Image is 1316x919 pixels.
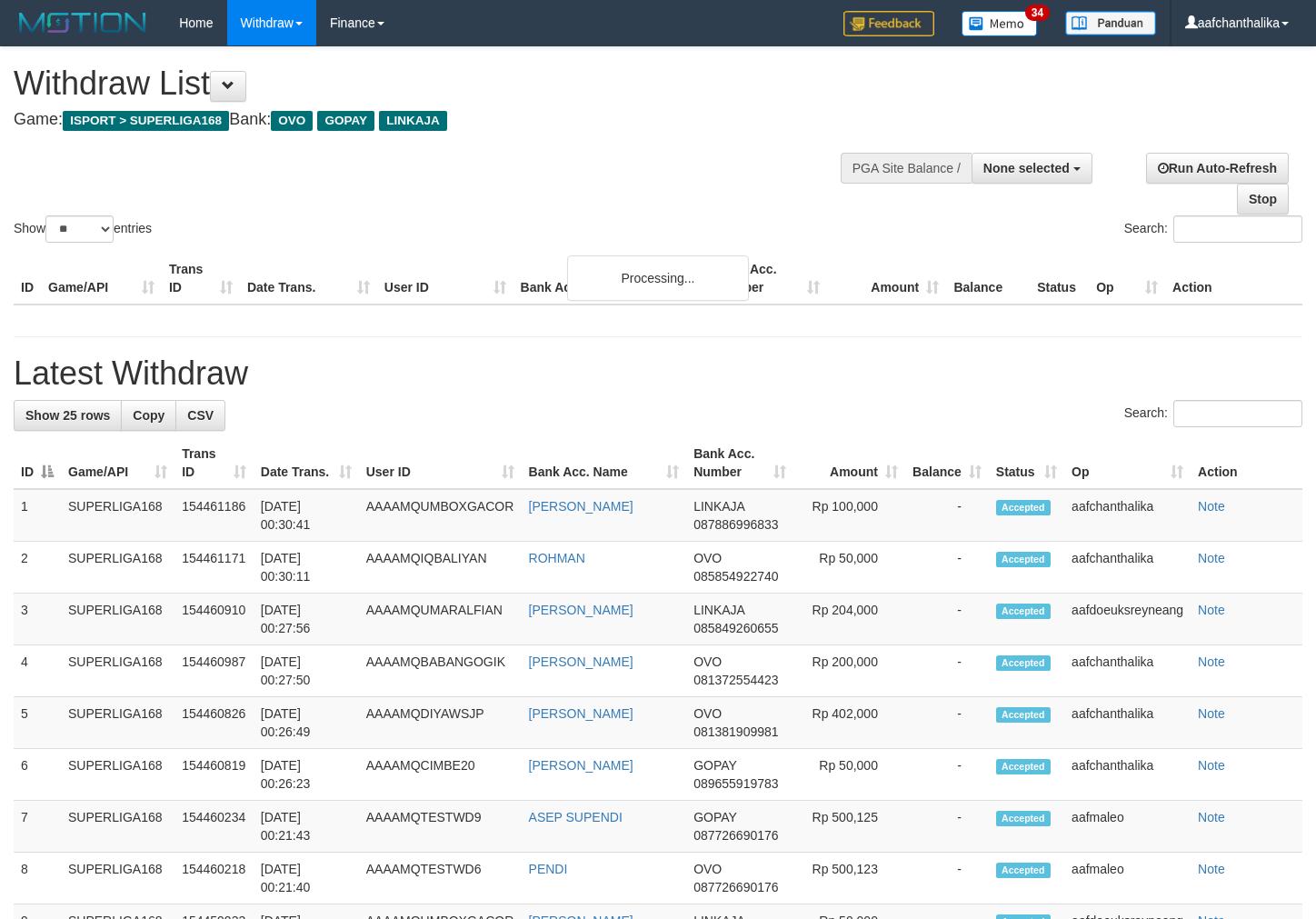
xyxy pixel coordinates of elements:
td: 1 [14,489,61,542]
th: Status: activate to sort column ascending [989,437,1064,489]
span: GOPAY [693,810,736,824]
td: [DATE] 00:30:11 [254,542,359,594]
td: [DATE] 00:21:43 [254,801,359,853]
span: Accepted [996,604,1051,619]
a: PENDI [529,862,568,876]
td: [DATE] 00:26:49 [254,697,359,749]
td: [DATE] 00:30:41 [254,489,359,542]
span: Accepted [996,759,1051,774]
td: AAAAMQDIYAWSJP [359,697,522,749]
th: Bank Acc. Number [708,253,827,305]
span: Accepted [996,500,1051,515]
td: 154460819 [174,749,254,801]
span: Accepted [996,552,1051,567]
a: [PERSON_NAME] [529,603,633,617]
span: LINKAJA [693,603,744,617]
a: CSV [175,400,225,431]
td: 4 [14,645,61,697]
td: aafchanthalika [1064,542,1191,594]
span: None selected [983,161,1070,175]
td: aafchanthalika [1064,749,1191,801]
a: Note [1198,499,1225,514]
a: Run Auto-Refresh [1146,153,1289,184]
h1: Latest Withdraw [14,355,1302,392]
span: Copy 087726690176 to clipboard [693,880,778,894]
td: - [905,594,989,645]
a: [PERSON_NAME] [529,654,633,669]
span: Accepted [996,811,1051,826]
a: Note [1198,758,1225,773]
span: OVO [693,654,722,669]
td: SUPERLIGA168 [61,489,174,542]
td: SUPERLIGA168 [61,697,174,749]
span: OVO [271,111,313,131]
h1: Withdraw List [14,65,859,102]
th: Action [1165,253,1302,305]
th: Bank Acc. Number: activate to sort column ascending [686,437,793,489]
td: - [905,542,989,594]
td: [DATE] 00:27:50 [254,645,359,697]
th: User ID: activate to sort column ascending [359,437,522,489]
td: Rp 100,000 [793,489,905,542]
td: - [905,749,989,801]
td: - [905,697,989,749]
span: OVO [693,551,722,565]
td: [DATE] 00:26:23 [254,749,359,801]
a: Note [1198,706,1225,721]
th: Balance [946,253,1030,305]
td: - [905,853,989,904]
button: None selected [972,153,1092,184]
span: ISPORT > SUPERLIGA168 [63,111,229,131]
td: AAAAMQUMBOXGACOR [359,489,522,542]
td: Rp 500,125 [793,801,905,853]
span: OVO [693,862,722,876]
a: Stop [1237,184,1289,215]
td: Rp 50,000 [793,542,905,594]
span: LINKAJA [693,499,744,514]
th: Status [1030,253,1089,305]
td: 154461186 [174,489,254,542]
td: SUPERLIGA168 [61,542,174,594]
th: Date Trans.: activate to sort column ascending [254,437,359,489]
a: Copy [121,400,176,431]
span: Copy 087726690176 to clipboard [693,828,778,843]
td: - [905,801,989,853]
td: 154460826 [174,697,254,749]
span: Copy [133,408,164,423]
label: Search: [1124,400,1302,427]
span: Copy 081381909981 to clipboard [693,724,778,739]
a: Note [1198,603,1225,617]
td: 6 [14,749,61,801]
td: Rp 204,000 [793,594,905,645]
th: Trans ID [162,253,240,305]
span: Show 25 rows [25,408,110,423]
span: LINKAJA [379,111,447,131]
td: aafdoeuksreyneang [1064,594,1191,645]
td: - [905,489,989,542]
td: 5 [14,697,61,749]
td: AAAAMQBABANGOGIK [359,645,522,697]
th: Bank Acc. Name: activate to sort column ascending [522,437,687,489]
td: aafchanthalika [1064,697,1191,749]
td: 3 [14,594,61,645]
span: OVO [693,706,722,721]
td: [DATE] 00:27:56 [254,594,359,645]
td: 2 [14,542,61,594]
span: GOPAY [317,111,374,131]
a: Note [1198,551,1225,565]
th: Date Trans. [240,253,377,305]
td: SUPERLIGA168 [61,801,174,853]
th: Op: activate to sort column ascending [1064,437,1191,489]
a: [PERSON_NAME] [529,758,633,773]
th: Op [1089,253,1165,305]
a: [PERSON_NAME] [529,706,633,721]
span: Accepted [996,707,1051,723]
td: Rp 402,000 [793,697,905,749]
td: aafmaleo [1064,801,1191,853]
td: 154461171 [174,542,254,594]
span: Copy 087886996833 to clipboard [693,517,778,532]
img: panduan.png [1065,11,1156,35]
td: AAAAMQTESTWD9 [359,801,522,853]
th: Game/API: activate to sort column ascending [61,437,174,489]
td: Rp 200,000 [793,645,905,697]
